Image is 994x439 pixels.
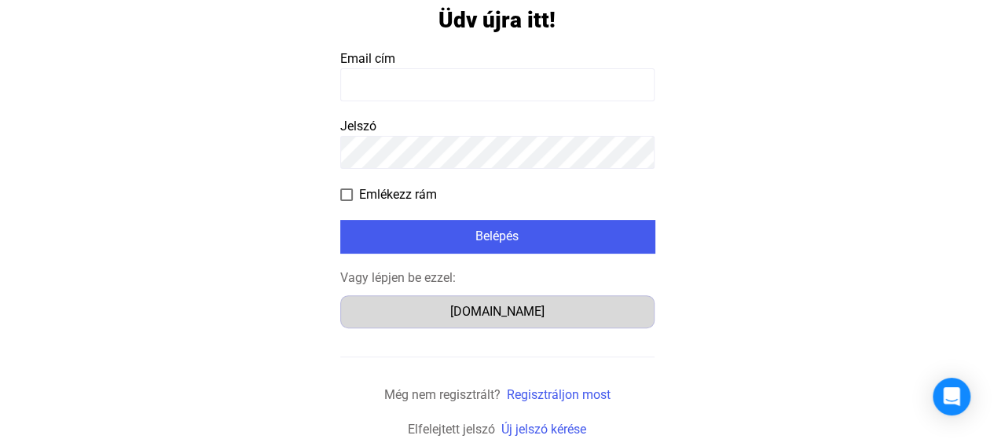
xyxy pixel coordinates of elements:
a: [DOMAIN_NAME] [340,304,655,319]
div: Open Intercom Messenger [933,378,970,415]
h1: Üdv újra itt! [438,6,556,34]
span: Még nem regisztrált? [384,387,501,402]
span: Email cím [340,51,395,66]
a: Regisztráljon most [507,387,611,402]
span: Elfelejtett jelszó [408,422,495,437]
button: Belépés [340,220,655,253]
div: [DOMAIN_NAME] [346,302,649,321]
div: Vagy lépjen be ezzel: [340,269,655,287]
div: Belépés [345,227,650,246]
span: Jelszó [340,119,376,134]
button: [DOMAIN_NAME] [340,295,655,328]
a: Új jelszó kérése [501,422,586,437]
span: Emlékezz rám [359,185,437,204]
